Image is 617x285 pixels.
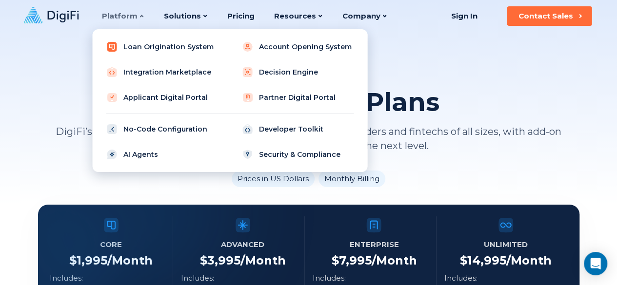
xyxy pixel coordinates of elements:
a: AI Agents [100,145,224,164]
h5: Unlimited [484,238,528,251]
li: Prices in US Dollars [232,171,315,187]
span: /Month [506,253,552,267]
h4: $ 7,995 [332,253,417,268]
a: Loan Origination System [100,37,224,57]
span: /Month [372,253,417,267]
a: Security & Compliance [236,145,359,164]
p: DigiFi’s usage-based plans are made for banks, credit unions, lenders and fintechs of all sizes, ... [38,125,579,153]
button: Contact Sales [507,6,592,26]
div: Contact Sales [518,11,573,21]
li: Monthly Billing [318,171,385,187]
a: No-Code Configuration [100,119,224,139]
h5: Enterprise [350,238,399,251]
a: Developer Toolkit [236,119,359,139]
p: Includes: [313,272,346,285]
h5: Advanced [221,238,264,251]
a: Applicant Digital Portal [100,88,224,107]
a: Decision Engine [236,62,359,82]
a: Partner Digital Portal [236,88,359,107]
div: Open Intercom Messenger [584,252,607,275]
a: Sign In [439,6,489,26]
h4: $ 14,995 [460,253,552,268]
a: Integration Marketplace [100,62,224,82]
p: Includes: [444,272,478,285]
a: Account Opening System [236,37,359,57]
span: /Month [240,253,286,267]
h4: $ 3,995 [200,253,286,268]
